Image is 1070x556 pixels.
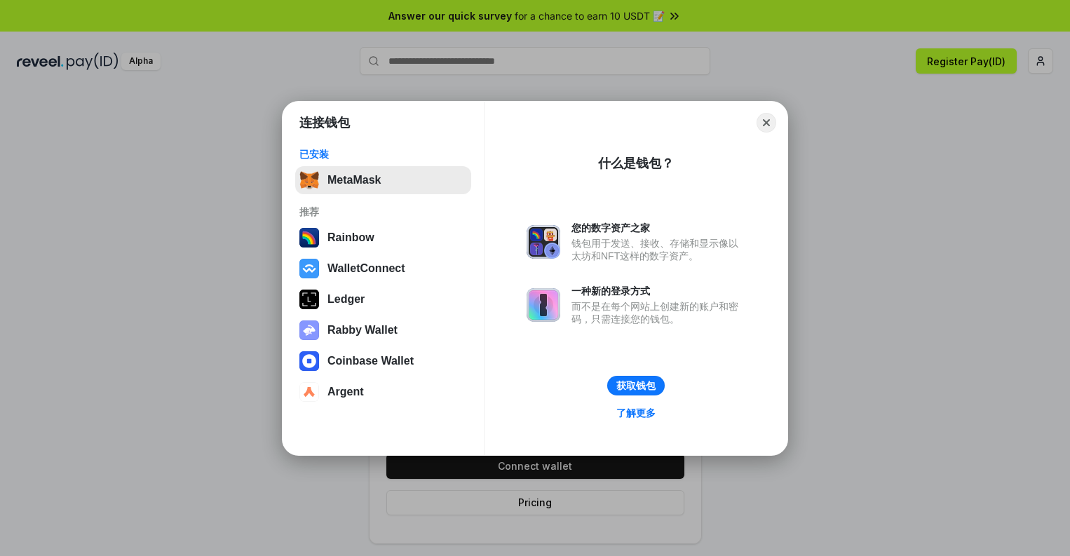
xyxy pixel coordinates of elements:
img: svg+xml,%3Csvg%20xmlns%3D%22http%3A%2F%2Fwww.w3.org%2F2000%2Fsvg%22%20width%3D%2228%22%20height%3... [299,290,319,309]
button: MetaMask [295,166,471,194]
h1: 连接钱包 [299,114,350,131]
div: Ledger [327,293,365,306]
div: 了解更多 [616,407,656,419]
div: Rainbow [327,231,374,244]
img: svg+xml,%3Csvg%20fill%3D%22none%22%20height%3D%2233%22%20viewBox%3D%220%200%2035%2033%22%20width%... [299,170,319,190]
div: Argent [327,386,364,398]
img: svg+xml,%3Csvg%20width%3D%22120%22%20height%3D%22120%22%20viewBox%3D%220%200%20120%20120%22%20fil... [299,228,319,248]
img: svg+xml,%3Csvg%20xmlns%3D%22http%3A%2F%2Fwww.w3.org%2F2000%2Fsvg%22%20fill%3D%22none%22%20viewBox... [527,288,560,322]
a: 了解更多 [608,404,664,422]
div: WalletConnect [327,262,405,275]
img: svg+xml,%3Csvg%20width%3D%2228%22%20height%3D%2228%22%20viewBox%3D%220%200%2028%2028%22%20fill%3D... [299,259,319,278]
div: Coinbase Wallet [327,355,414,367]
div: 一种新的登录方式 [571,285,745,297]
img: svg+xml,%3Csvg%20width%3D%2228%22%20height%3D%2228%22%20viewBox%3D%220%200%2028%2028%22%20fill%3D... [299,382,319,402]
div: 推荐 [299,205,467,218]
div: 您的数字资产之家 [571,222,745,234]
div: 而不是在每个网站上创建新的账户和密码，只需连接您的钱包。 [571,300,745,325]
div: Rabby Wallet [327,324,398,337]
button: Rainbow [295,224,471,252]
img: svg+xml,%3Csvg%20xmlns%3D%22http%3A%2F%2Fwww.w3.org%2F2000%2Fsvg%22%20fill%3D%22none%22%20viewBox... [527,225,560,259]
button: 获取钱包 [607,376,665,395]
button: Argent [295,378,471,406]
img: svg+xml,%3Csvg%20xmlns%3D%22http%3A%2F%2Fwww.w3.org%2F2000%2Fsvg%22%20fill%3D%22none%22%20viewBox... [299,320,319,340]
div: MetaMask [327,174,381,187]
div: 什么是钱包？ [598,155,674,172]
img: svg+xml,%3Csvg%20width%3D%2228%22%20height%3D%2228%22%20viewBox%3D%220%200%2028%2028%22%20fill%3D... [299,351,319,371]
div: 已安装 [299,148,467,161]
div: 钱包用于发送、接收、存储和显示像以太坊和NFT这样的数字资产。 [571,237,745,262]
button: WalletConnect [295,255,471,283]
button: Rabby Wallet [295,316,471,344]
div: 获取钱包 [616,379,656,392]
button: Ledger [295,285,471,313]
button: Close [757,113,776,133]
button: Coinbase Wallet [295,347,471,375]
